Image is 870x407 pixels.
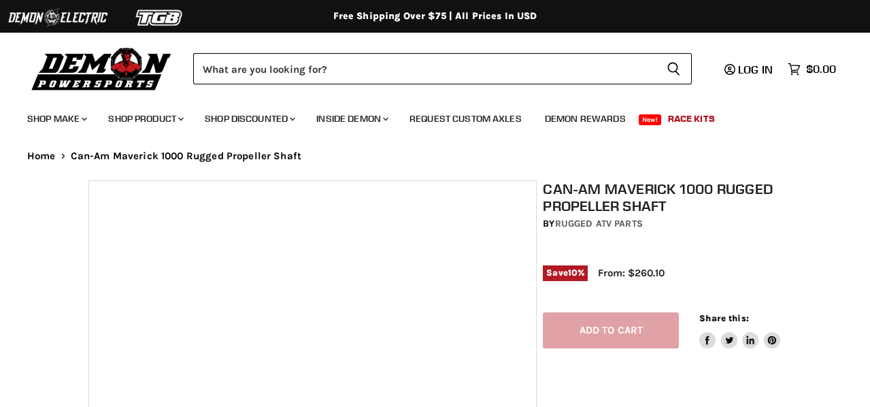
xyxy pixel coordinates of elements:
img: Demon Powersports [27,44,176,93]
span: From: $260.10 [598,267,665,279]
input: Search [193,53,656,84]
a: Shop Product [98,105,192,133]
span: New! [639,114,662,125]
a: Demon Rewards [535,105,636,133]
a: Shop Discounted [195,105,303,133]
span: 10 [568,267,578,278]
img: TGB Logo 2 [109,5,211,31]
span: $0.00 [806,63,836,76]
a: Race Kits [658,105,725,133]
a: Rugged ATV Parts [555,218,643,229]
ul: Main menu [17,99,833,133]
div: by [543,216,788,231]
a: Log in [718,63,781,76]
span: Save % [543,265,588,280]
a: Home [27,150,56,162]
span: Share this: [699,313,748,323]
a: $0.00 [781,59,843,79]
aside: Share this: [699,312,780,348]
form: Product [193,53,692,84]
a: Request Custom Axles [399,105,532,133]
button: Search [656,53,692,84]
span: Can-Am Maverick 1000 Rugged Propeller Shaft [71,150,301,162]
img: Demon Electric Logo 2 [7,5,109,31]
span: Log in [738,63,773,76]
a: Inside Demon [306,105,397,133]
h1: Can-Am Maverick 1000 Rugged Propeller Shaft [543,180,788,214]
a: Shop Make [17,105,95,133]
